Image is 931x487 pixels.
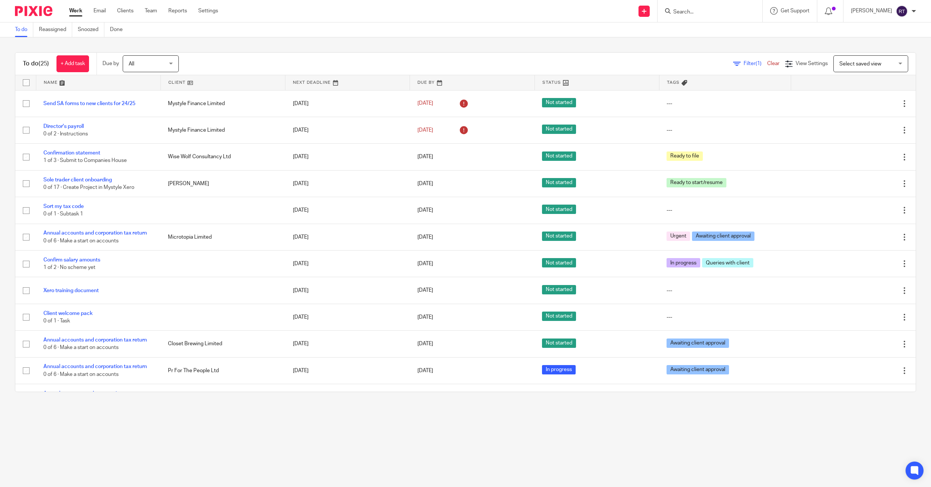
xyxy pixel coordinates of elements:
[160,117,285,143] td: Mystyle Finance Limited
[43,337,147,343] a: Annual accounts and corporation tax return
[839,61,881,67] span: Select saved view
[417,235,433,240] span: [DATE]
[285,197,410,224] td: [DATE]
[15,22,33,37] a: To do
[160,90,285,117] td: Mystyle Finance Limited
[667,339,729,348] span: Awaiting client approval
[43,101,135,106] a: Send SA forms to new clients for 24/25
[667,206,783,214] div: ---
[285,144,410,170] td: [DATE]
[43,345,119,350] span: 0 of 6 · Make a start on accounts
[43,257,100,263] a: Confirm salary amounts
[43,372,119,377] span: 0 of 6 · Make a start on accounts
[417,208,433,213] span: [DATE]
[43,230,147,236] a: Annual accounts and corporation tax return
[117,7,134,15] a: Clients
[542,312,576,321] span: Not started
[285,224,410,250] td: [DATE]
[23,60,49,68] h1: To do
[43,150,100,156] a: Confirmation statement
[542,151,576,161] span: Not started
[43,177,112,183] a: Sole trader client onboarding
[667,232,690,241] span: Urgent
[542,285,576,294] span: Not started
[160,331,285,357] td: Closet Brewing Limited
[160,224,285,250] td: Microtopia Limited
[542,98,576,107] span: Not started
[667,126,783,134] div: ---
[667,100,783,107] div: ---
[767,61,780,66] a: Clear
[129,61,134,67] span: All
[417,101,433,106] span: [DATE]
[667,313,783,321] div: ---
[417,181,433,186] span: [DATE]
[69,7,82,15] a: Work
[542,339,576,348] span: Not started
[692,232,754,241] span: Awaiting client approval
[417,288,433,293] span: [DATE]
[43,185,134,190] span: 0 of 17 · Create Project in Mystyle Xero
[43,238,119,243] span: 0 of 6 · Make a start on accounts
[667,151,703,161] span: Ready to file
[43,212,83,217] span: 0 of 1 · Subtask 1
[285,90,410,117] td: [DATE]
[43,318,70,324] span: 0 of 1 · Task
[667,178,726,187] span: Ready to start/resume
[667,80,680,85] span: Tags
[56,55,89,72] a: + Add task
[417,261,433,266] span: [DATE]
[667,365,729,374] span: Awaiting client approval
[417,341,433,346] span: [DATE]
[160,357,285,384] td: Pr For The People Ltd
[285,331,410,357] td: [DATE]
[417,368,433,373] span: [DATE]
[43,391,147,396] a: Annual accounts and corporation tax return
[285,277,410,304] td: [DATE]
[168,7,187,15] a: Reports
[702,258,753,267] span: Queries with client
[673,9,740,16] input: Search
[542,125,576,134] span: Not started
[781,8,809,13] span: Get Support
[896,5,908,17] img: svg%3E
[851,7,892,15] p: [PERSON_NAME]
[542,258,576,267] span: Not started
[542,178,576,187] span: Not started
[160,170,285,197] td: [PERSON_NAME]
[667,287,783,294] div: ---
[796,61,828,66] span: View Settings
[285,117,410,143] td: [DATE]
[43,124,84,129] a: Director's payroll
[43,131,88,137] span: 0 of 2 · Instructions
[39,22,72,37] a: Reassigned
[43,204,84,209] a: Sort my tax code
[43,158,127,163] span: 1 of 3 · Submit to Companies House
[744,61,767,66] span: Filter
[43,288,99,293] a: Xero training document
[285,170,410,197] td: [DATE]
[542,205,576,214] span: Not started
[285,384,410,411] td: [DATE]
[417,154,433,159] span: [DATE]
[160,144,285,170] td: Wise Wolf Consultancy Ltd
[78,22,104,37] a: Snoozed
[542,232,576,241] span: Not started
[15,6,52,16] img: Pixie
[110,22,128,37] a: Done
[198,7,218,15] a: Settings
[43,364,147,369] a: Annual accounts and corporation tax return
[39,61,49,67] span: (25)
[94,7,106,15] a: Email
[160,384,285,411] td: [PERSON_NAME] Kids Limited
[285,304,410,330] td: [DATE]
[542,365,576,374] span: In progress
[145,7,157,15] a: Team
[417,315,433,320] span: [DATE]
[102,60,119,67] p: Due by
[43,265,95,270] span: 1 of 2 · No scheme yet
[43,311,93,316] a: Client welcome pack
[285,357,410,384] td: [DATE]
[285,251,410,277] td: [DATE]
[417,128,433,133] span: [DATE]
